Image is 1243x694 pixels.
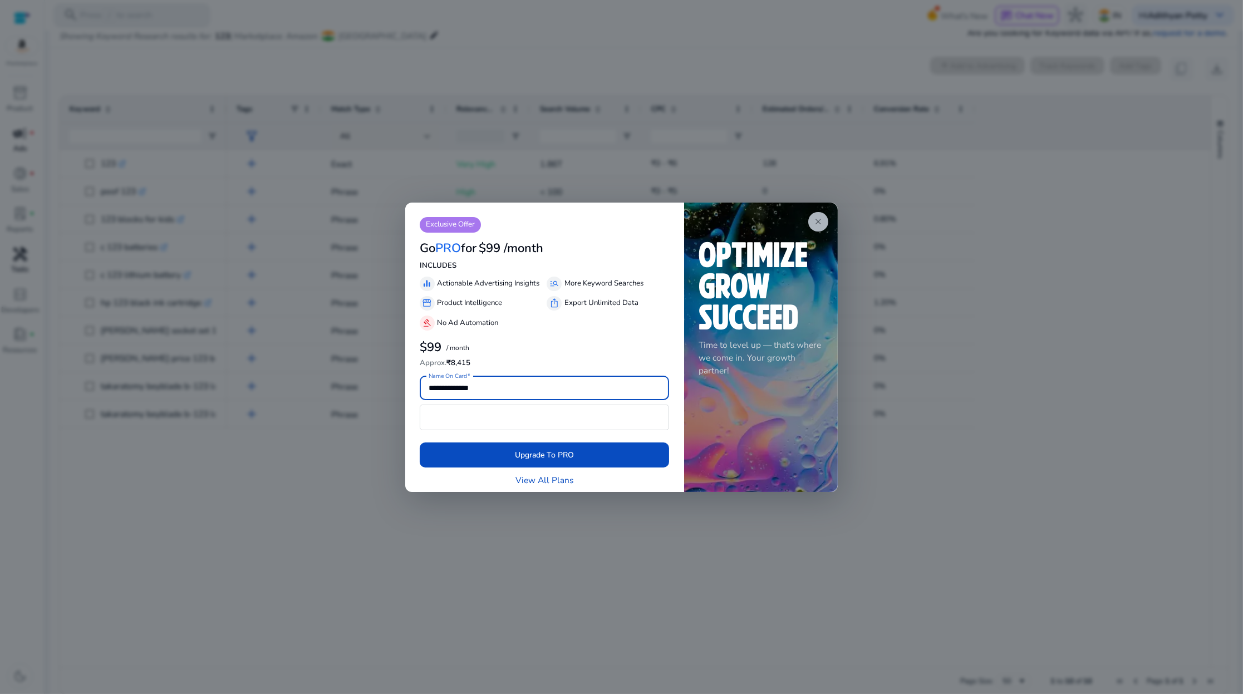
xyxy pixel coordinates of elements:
h6: ₹8,415 [420,359,669,368]
span: Upgrade To PRO [515,449,574,461]
iframe: Secure card payment input frame [426,406,663,429]
span: close [813,217,823,227]
p: Export Unlimited Data [564,298,638,309]
p: More Keyword Searches [564,278,643,289]
span: equalizer [422,279,432,289]
b: $99 [420,339,441,356]
p: Time to level up — that's where we come in. Your growth partner! [699,338,823,377]
span: storefront [422,298,432,308]
p: / month [446,344,469,352]
span: gavel [422,318,432,328]
span: manage_search [549,279,559,289]
a: View All Plans [515,474,573,486]
h3: Go for [420,241,476,255]
mat-label: Name On Card [429,372,467,380]
button: Upgrade To PRO [420,442,669,467]
p: Actionable Advertising Insights [437,278,539,289]
p: Exclusive Offer [420,217,481,233]
span: PRO [435,240,461,257]
span: Approx. [420,358,446,368]
p: INCLUDES [420,260,669,272]
h3: $99 /month [479,241,543,255]
p: No Ad Automation [437,318,498,329]
span: ios_share [549,298,559,308]
p: Product Intelligence [437,298,502,309]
